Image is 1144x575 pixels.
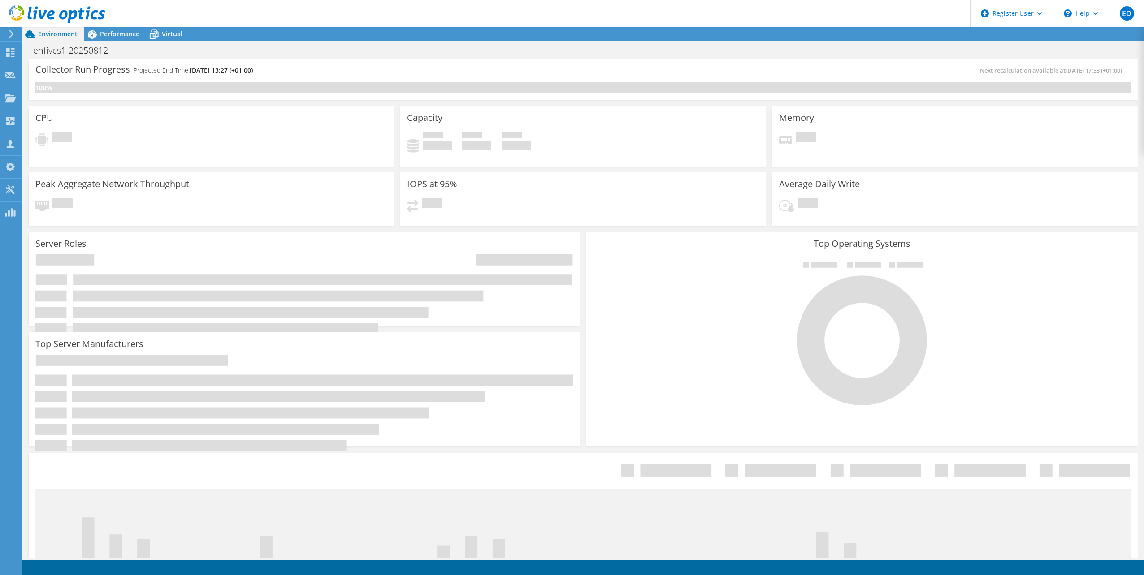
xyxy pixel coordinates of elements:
h3: Server Roles [35,239,87,249]
span: Virtual [162,30,182,38]
svg: \n [1064,9,1072,17]
h3: IOPS at 95% [407,179,457,189]
span: [DATE] 17:33 (+01:00) [1066,66,1122,74]
span: Pending [798,198,818,210]
h4: 0 GiB [462,141,491,150]
span: Next recalculation available at [980,66,1127,74]
span: Used [423,132,443,141]
span: [DATE] 13:27 (+01:00) [190,66,253,74]
span: Pending [796,132,816,144]
span: Free [462,132,482,141]
span: Pending [422,198,442,210]
h3: Top Operating Systems [593,239,1131,249]
h1: enfivcs1-20250812 [29,46,122,56]
span: Total [502,132,522,141]
h4: Projected End Time: [134,65,253,75]
span: ED [1120,6,1134,21]
h3: Capacity [407,113,442,123]
h4: 0 GiB [423,141,452,150]
h3: Average Daily Write [779,179,860,189]
span: Pending [52,132,72,144]
h3: CPU [35,113,53,123]
span: Environment [38,30,78,38]
h3: Peak Aggregate Network Throughput [35,179,189,189]
span: Performance [100,30,139,38]
span: Pending [52,198,73,210]
h4: 0 GiB [502,141,531,150]
h3: Top Server Manufacturers [35,339,143,349]
h3: Memory [779,113,814,123]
